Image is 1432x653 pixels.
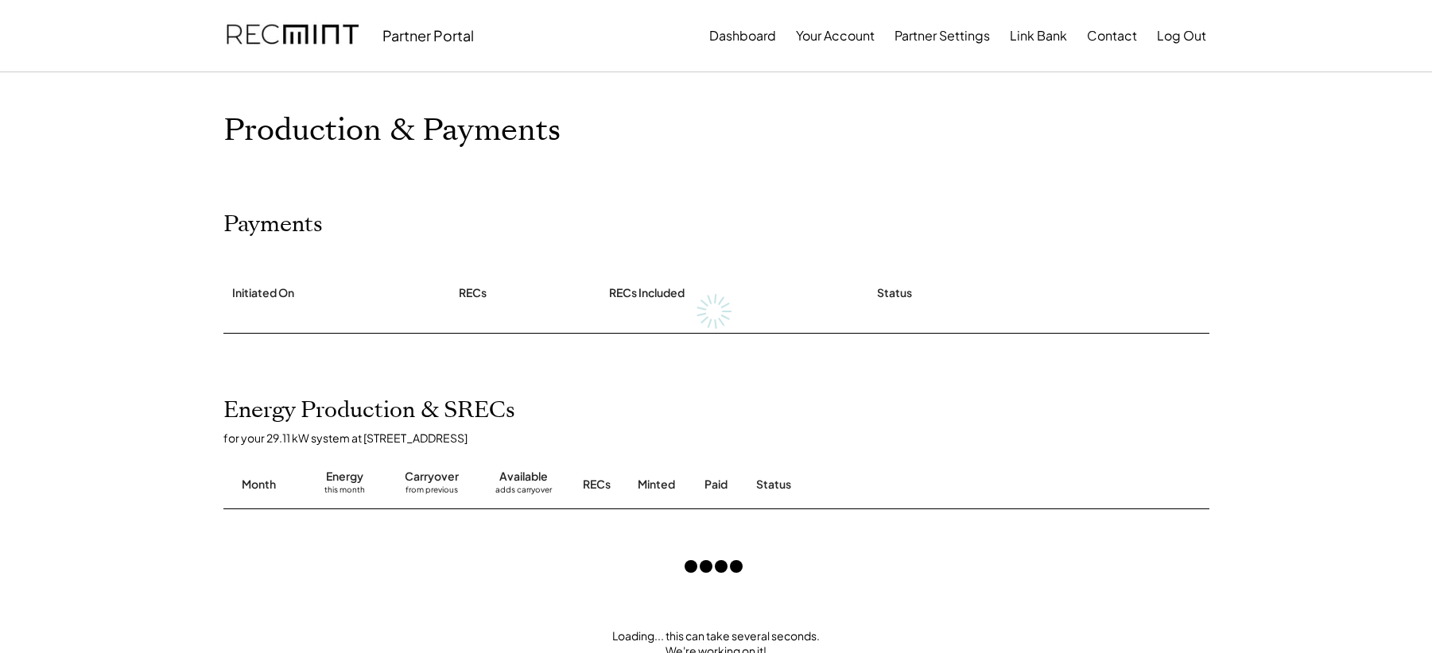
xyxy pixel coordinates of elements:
[223,431,1225,445] div: for your 29.11 kW system at [STREET_ADDRESS]
[895,20,990,52] button: Partner Settings
[1087,20,1137,52] button: Contact
[1010,20,1067,52] button: Link Bank
[405,469,459,485] div: Carryover
[459,285,487,301] div: RECs
[232,285,294,301] div: Initiated On
[406,485,458,500] div: from previous
[1157,20,1206,52] button: Log Out
[326,469,363,485] div: Energy
[382,26,474,44] div: Partner Portal
[495,485,552,500] div: adds carryover
[638,477,675,493] div: Minted
[796,20,875,52] button: Your Account
[877,285,912,301] div: Status
[709,20,776,52] button: Dashboard
[227,9,359,63] img: recmint-logotype%403x.png
[583,477,611,493] div: RECs
[609,285,685,301] div: RECs Included
[324,485,365,500] div: this month
[756,477,1026,493] div: Status
[223,397,515,424] h2: Energy Production & SRECs
[242,477,276,493] div: Month
[223,112,1209,149] h1: Production & Payments
[704,477,728,493] div: Paid
[223,211,323,238] h2: Payments
[499,469,548,485] div: Available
